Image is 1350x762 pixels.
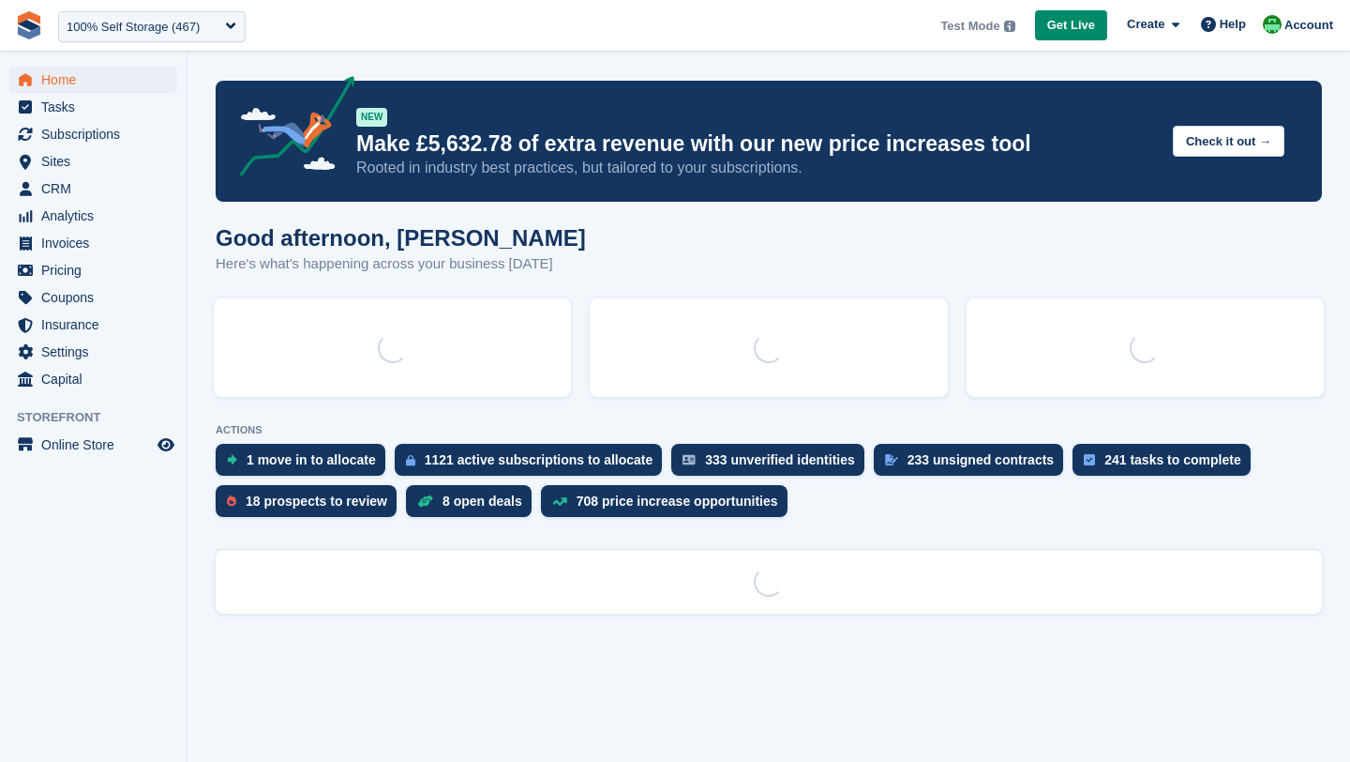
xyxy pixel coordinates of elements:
[227,495,236,507] img: prospect-51fa495bee0391a8d652442698ab0144808aea92771e9ea1ae160a38d050c398.svg
[41,257,154,283] span: Pricing
[41,203,154,229] span: Analytics
[356,158,1158,178] p: Rooted in industry best practices, but tailored to your subscriptions.
[247,452,376,467] div: 1 move in to allocate
[1004,21,1015,32] img: icon-info-grey-7440780725fd019a000dd9b08b2336e03edf1995a4989e88bcd33f0948082b44.svg
[885,454,898,465] img: contract_signature_icon-13c848040528278c33f63329250d36e43548de30e8caae1d1a13099fd9432cc5.svg
[41,175,154,202] span: CRM
[9,230,177,256] a: menu
[155,434,177,456] a: Preview store
[1035,10,1107,41] a: Get Live
[417,495,433,508] img: deal-1b604bf984904fb50ccaf53a9ad4b4a5d6e5aea283cecdc64d6e3604feb123c2.svg
[1127,15,1164,34] span: Create
[9,67,177,93] a: menu
[41,432,154,458] span: Online Store
[425,452,653,467] div: 1121 active subscriptions to allocate
[41,230,154,256] span: Invoices
[41,366,154,392] span: Capital
[41,94,154,120] span: Tasks
[682,454,696,465] img: verify_identity-adf6edd0f0f0b5bbfe63781bf79b02c33cf7c696d77639b501bdc392416b5a36.svg
[17,408,187,427] span: Storefront
[9,366,177,392] a: menu
[552,497,567,506] img: price_increase_opportunities-93ffe204e8149a01c8c9dc8f82e8f89637d9d84a8eef4429ea346261dce0b2c0.svg
[9,203,177,229] a: menu
[541,485,797,526] a: 708 price increase opportunities
[940,17,999,36] span: Test Mode
[41,312,154,338] span: Insurance
[1284,16,1333,35] span: Account
[1072,444,1260,485] a: 241 tasks to complete
[41,67,154,93] span: Home
[216,444,395,485] a: 1 move in to allocate
[1084,454,1095,465] img: task-75834270c22a3079a89374b754ae025e5fb1db73e45f91037f5363f120a921f8.svg
[9,339,177,365] a: menu
[406,485,541,526] a: 8 open deals
[705,452,855,467] div: 333 unverified identities
[41,121,154,147] span: Subscriptions
[15,11,43,39] img: stora-icon-8386f47178a22dfd0bd8f6a31ec36ba5ce8667c1dd55bd0f319d3a0aa187defe.svg
[9,257,177,283] a: menu
[216,225,586,251] h1: Good afternoon, [PERSON_NAME]
[246,494,387,509] div: 18 prospects to review
[1173,126,1284,157] button: Check it out →
[395,444,672,485] a: 1121 active subscriptions to allocate
[9,121,177,147] a: menu
[216,485,406,526] a: 18 prospects to review
[406,454,415,466] img: active_subscription_to_allocate_icon-d502201f5373d7db506a760aba3b589e785aa758c864c3986d89f69b8ff3...
[224,76,355,183] img: price-adjustments-announcement-icon-8257ccfd72463d97f412b2fc003d46551f7dbcb40ab6d574587a9cd5c0d94...
[9,312,177,338] a: menu
[1104,452,1241,467] div: 241 tasks to complete
[227,454,237,465] img: move_ins_to_allocate_icon-fdf77a2bb77ea45bf5b3d319d69a93e2d87916cf1d5bf7949dd705db3b84f3ca.svg
[9,175,177,202] a: menu
[356,108,387,127] div: NEW
[442,494,522,509] div: 8 open deals
[907,452,1054,467] div: 233 unsigned contracts
[874,444,1072,485] a: 233 unsigned contracts
[9,432,177,458] a: menu
[1263,15,1282,34] img: Laura Carlisle
[67,18,200,37] div: 100% Self Storage (467)
[216,424,1322,436] p: ACTIONS
[41,339,154,365] span: Settings
[41,148,154,175] span: Sites
[577,494,778,509] div: 708 price increase opportunities
[9,284,177,311] a: menu
[1047,16,1095,35] span: Get Live
[356,130,1158,158] p: Make £5,632.78 of extra revenue with our new price increases tool
[41,284,154,311] span: Coupons
[9,94,177,120] a: menu
[671,444,874,485] a: 333 unverified identities
[216,253,586,275] p: Here's what's happening across your business [DATE]
[1220,15,1246,34] span: Help
[9,148,177,175] a: menu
